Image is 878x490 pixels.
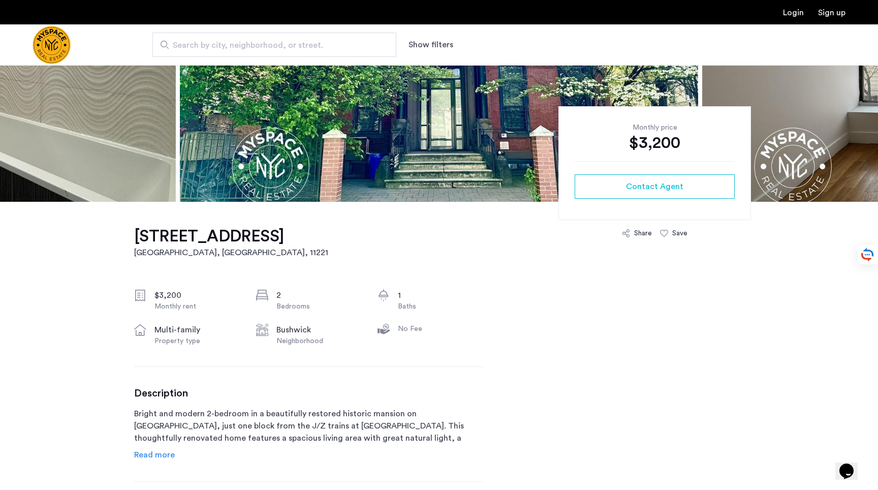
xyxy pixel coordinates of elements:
span: Read more [134,451,175,459]
p: Bright and modern 2-bedroom in a beautifully restored historic mansion on [GEOGRAPHIC_DATA], just... [134,408,483,444]
iframe: chat widget [835,449,868,480]
h3: Description [134,387,483,400]
div: 1 [398,289,483,301]
input: Apartment Search [152,33,396,57]
div: Bedrooms [276,301,362,312]
div: No Fee [398,324,483,334]
h1: [STREET_ADDRESS] [134,226,328,247]
h2: [GEOGRAPHIC_DATA], [GEOGRAPHIC_DATA] , 11221 [134,247,328,259]
a: [STREET_ADDRESS][GEOGRAPHIC_DATA], [GEOGRAPHIC_DATA], 11221 [134,226,328,259]
span: Contact Agent [626,180,683,193]
div: Monthly rent [154,301,240,312]
div: Save [672,228,687,238]
span: Search by city, neighborhood, or street. [173,39,368,51]
div: $3,200 [154,289,240,301]
a: Login [783,9,804,17]
div: Bushwick [276,324,362,336]
img: logo [33,26,71,64]
a: Registration [818,9,845,17]
div: Baths [398,301,483,312]
a: Read info [134,449,175,461]
div: Monthly price [575,122,735,133]
div: 2 [276,289,362,301]
button: button [575,174,735,199]
div: Property type [154,336,240,346]
button: Show or hide filters [409,39,453,51]
div: $3,200 [575,133,735,153]
div: multi-family [154,324,240,336]
a: Cazamio Logo [33,26,71,64]
div: Neighborhood [276,336,362,346]
div: Share [634,228,652,238]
